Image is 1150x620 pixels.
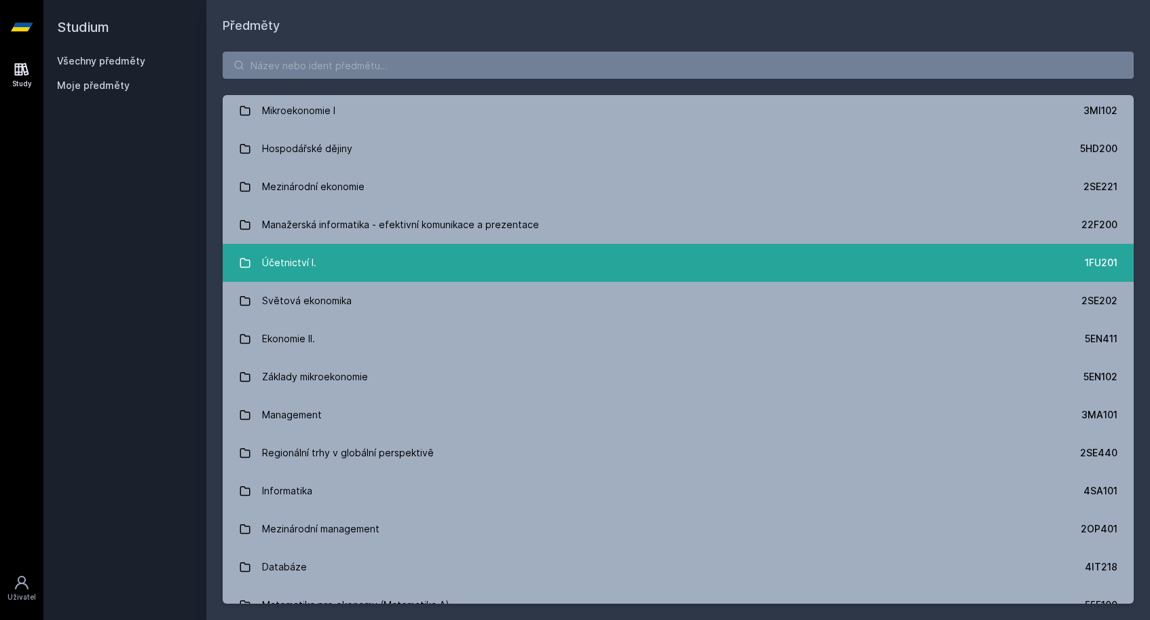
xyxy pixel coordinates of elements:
div: Regionální trhy v globální perspektivě [262,439,434,467]
div: 2OP401 [1081,522,1117,536]
div: 5HD200 [1080,142,1117,156]
div: Mezinárodní ekonomie [262,173,365,200]
input: Název nebo ident předmětu… [223,52,1134,79]
h1: Předměty [223,16,1134,35]
div: Účetnictví I. [262,249,316,276]
a: Hospodářské dějiny 5HD200 [223,130,1134,168]
div: 22F200 [1081,218,1117,232]
div: 5EN102 [1083,370,1117,384]
div: Matematika pro ekonomy (Matematika A) [262,591,449,619]
a: Mezinárodní ekonomie 2SE221 [223,168,1134,206]
div: 2SE221 [1083,180,1117,194]
a: Databáze 4IT218 [223,548,1134,586]
a: Základy mikroekonomie 5EN102 [223,358,1134,396]
a: Uživatel [3,568,41,609]
div: Manažerská informatika - efektivní komunikace a prezentace [262,211,539,238]
a: Účetnictví I. 1FU201 [223,244,1134,282]
a: Mezinárodní management 2OP401 [223,510,1134,548]
a: Study [3,54,41,96]
a: Všechny předměty [57,55,145,67]
div: Uživatel [7,592,36,602]
div: Study [12,79,32,89]
div: Hospodářské dějiny [262,135,352,162]
div: 4SA101 [1083,484,1117,498]
div: 4IT218 [1085,560,1117,574]
div: Mezinárodní management [262,515,379,543]
div: Mikroekonomie I [262,97,335,124]
div: 3MA101 [1081,408,1117,422]
div: 1FU201 [1085,256,1117,270]
div: 3MI102 [1083,104,1117,117]
div: Světová ekonomika [262,287,352,314]
div: 2SE202 [1081,294,1117,308]
a: Regionální trhy v globální perspektivě 2SE440 [223,434,1134,472]
a: Management 3MA101 [223,396,1134,434]
div: Informatika [262,477,312,505]
div: Základy mikroekonomie [262,363,368,390]
div: Management [262,401,322,428]
span: Moje předměty [57,79,130,92]
div: Ekonomie II. [262,325,315,352]
div: 55F100 [1085,598,1117,612]
a: Informatika 4SA101 [223,472,1134,510]
a: Mikroekonomie I 3MI102 [223,92,1134,130]
div: 5EN411 [1085,332,1117,346]
div: 2SE440 [1080,446,1117,460]
a: Manažerská informatika - efektivní komunikace a prezentace 22F200 [223,206,1134,244]
a: Ekonomie II. 5EN411 [223,320,1134,358]
div: Databáze [262,553,307,581]
a: Světová ekonomika 2SE202 [223,282,1134,320]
